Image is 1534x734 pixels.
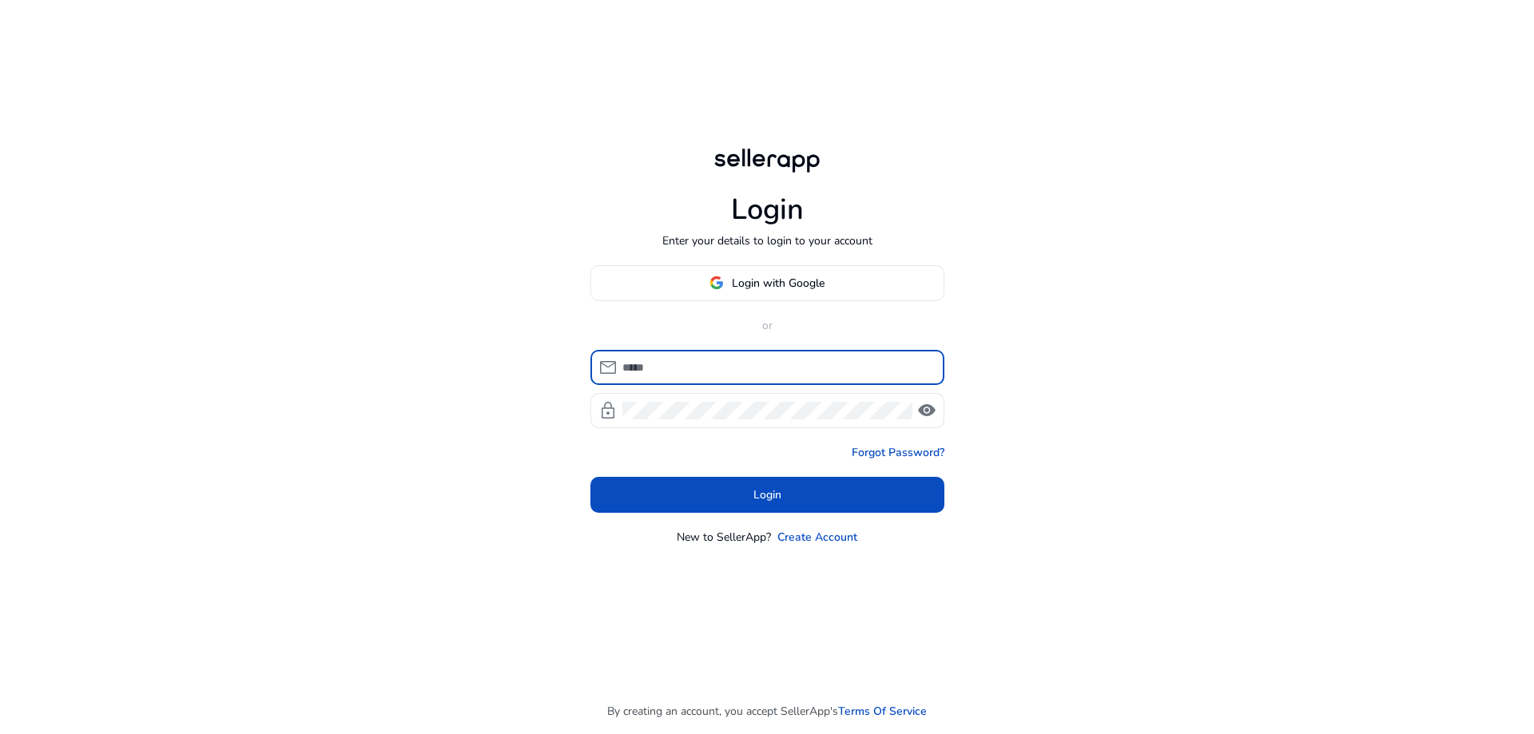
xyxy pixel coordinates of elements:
img: google-logo.svg [709,276,724,290]
button: Login [590,477,944,513]
span: lock [598,401,618,420]
p: New to SellerApp? [677,529,771,546]
h1: Login [731,192,804,227]
p: Enter your details to login to your account [662,232,872,249]
span: Login with Google [732,275,825,292]
span: mail [598,358,618,377]
button: Login with Google [590,265,944,301]
span: Login [753,486,781,503]
a: Terms Of Service [838,703,927,720]
a: Forgot Password? [852,444,944,461]
span: visibility [917,401,936,420]
p: or [590,317,944,334]
a: Create Account [777,529,857,546]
